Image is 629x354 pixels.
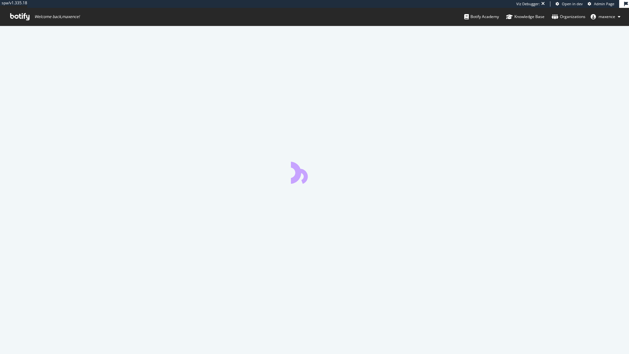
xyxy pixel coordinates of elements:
a: Botify Academy [464,8,499,26]
button: maxence [585,11,626,22]
div: Knowledge Base [506,13,544,20]
a: Knowledge Base [506,8,544,26]
div: Viz Debugger: [516,1,540,7]
span: Admin Page [594,1,614,6]
a: Organizations [552,8,585,26]
span: maxence [599,14,615,19]
div: Botify Academy [464,13,499,20]
a: Admin Page [588,1,614,7]
span: Welcome back, maxence ! [34,14,80,19]
div: Organizations [552,13,585,20]
a: Open in dev [556,1,583,7]
span: Open in dev [562,1,583,6]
